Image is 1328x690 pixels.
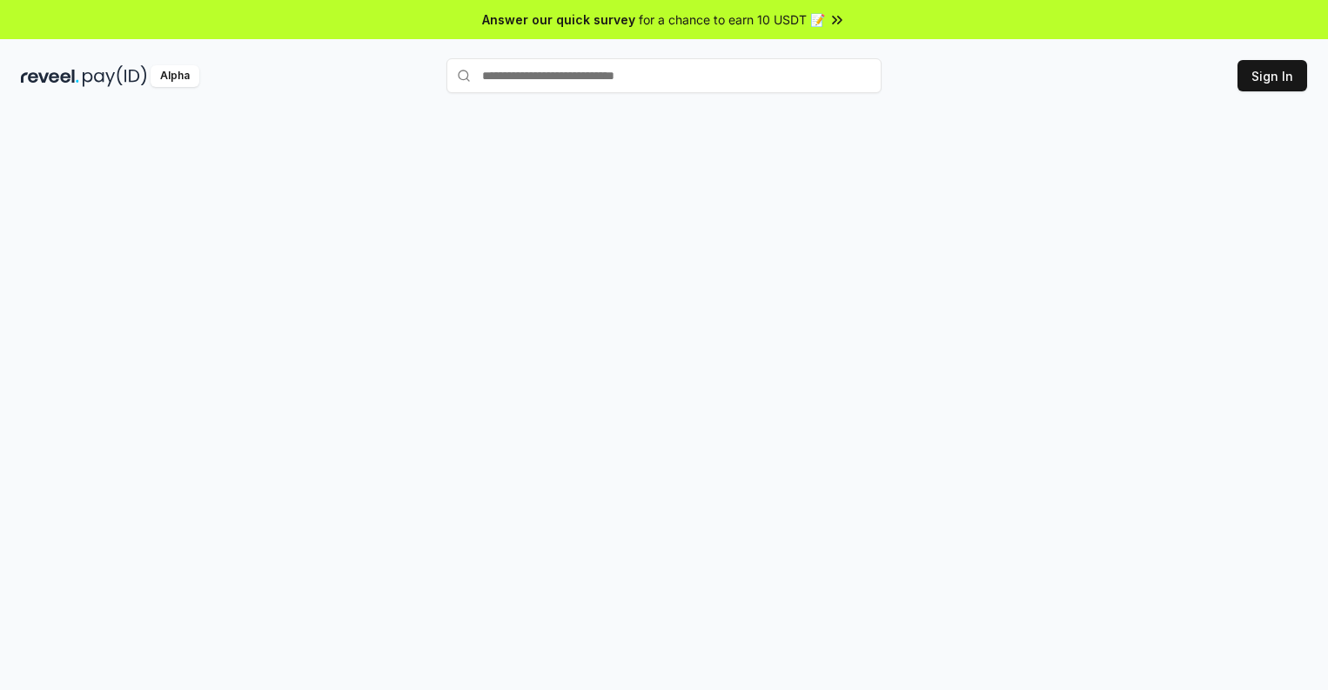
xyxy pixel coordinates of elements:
[21,65,79,87] img: reveel_dark
[1237,60,1307,91] button: Sign In
[83,65,147,87] img: pay_id
[151,65,199,87] div: Alpha
[639,10,825,29] span: for a chance to earn 10 USDT 📝
[482,10,635,29] span: Answer our quick survey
